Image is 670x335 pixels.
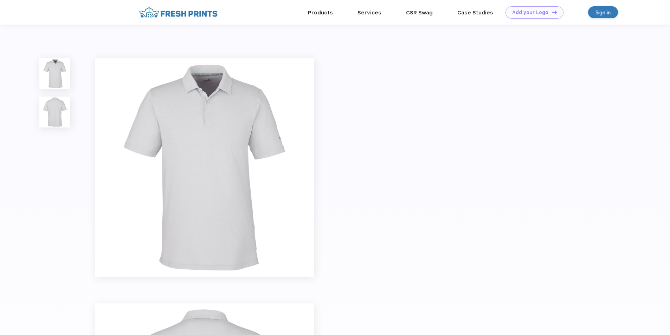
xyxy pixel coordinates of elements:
img: func=resize&h=640 [95,58,314,276]
img: DT [552,10,557,14]
a: Products [308,9,333,16]
img: func=resize&h=100 [39,97,70,127]
img: fo%20logo%202.webp [137,6,220,19]
div: Add your Logo [512,9,548,15]
img: func=resize&h=100 [39,58,70,89]
a: Sign in [588,6,618,18]
a: CSR Swag [406,9,433,16]
div: Sign in [595,8,611,17]
a: Services [357,9,381,16]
